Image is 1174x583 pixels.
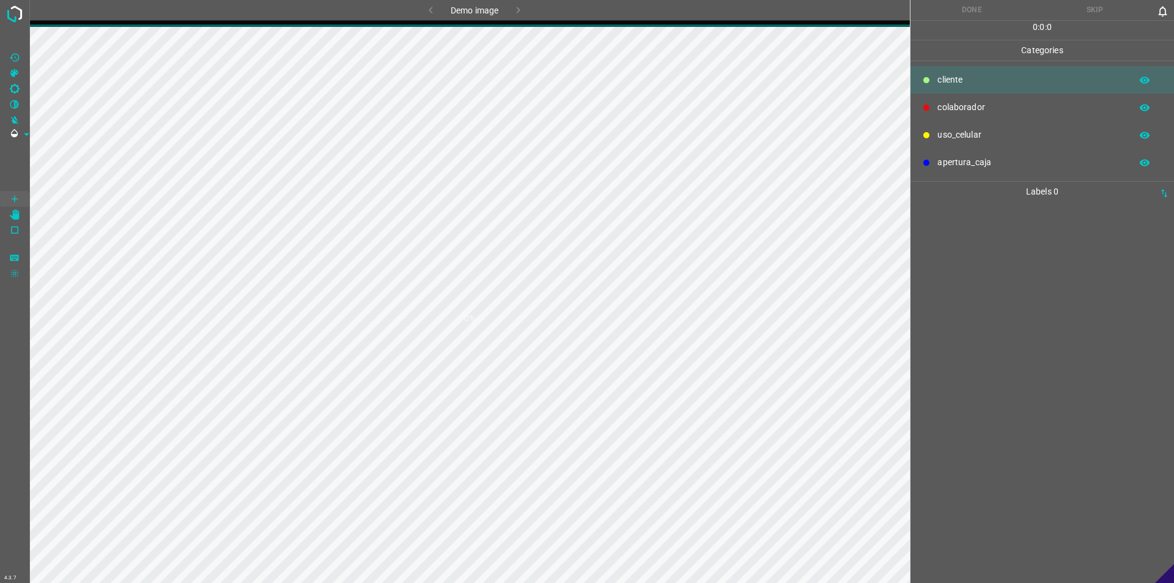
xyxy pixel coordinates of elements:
[910,149,1174,176] div: apertura_caja
[937,128,1125,141] p: uso_celular
[937,156,1125,169] p: apertura_caja
[910,40,1174,61] p: Categories
[937,101,1125,114] p: colaborador
[910,66,1174,94] div: ​​cliente
[451,3,498,20] h6: Demo image
[910,121,1174,149] div: uso_celular
[1047,21,1052,34] p: 0
[1,573,20,583] div: 4.3.7
[464,312,475,325] h1: 0%
[914,182,1170,202] p: Labels 0
[1033,21,1052,40] div: : :
[1033,21,1038,34] p: 0
[1039,21,1044,34] p: 0
[937,73,1125,86] p: ​​cliente
[4,3,26,25] img: logo
[910,94,1174,121] div: colaborador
